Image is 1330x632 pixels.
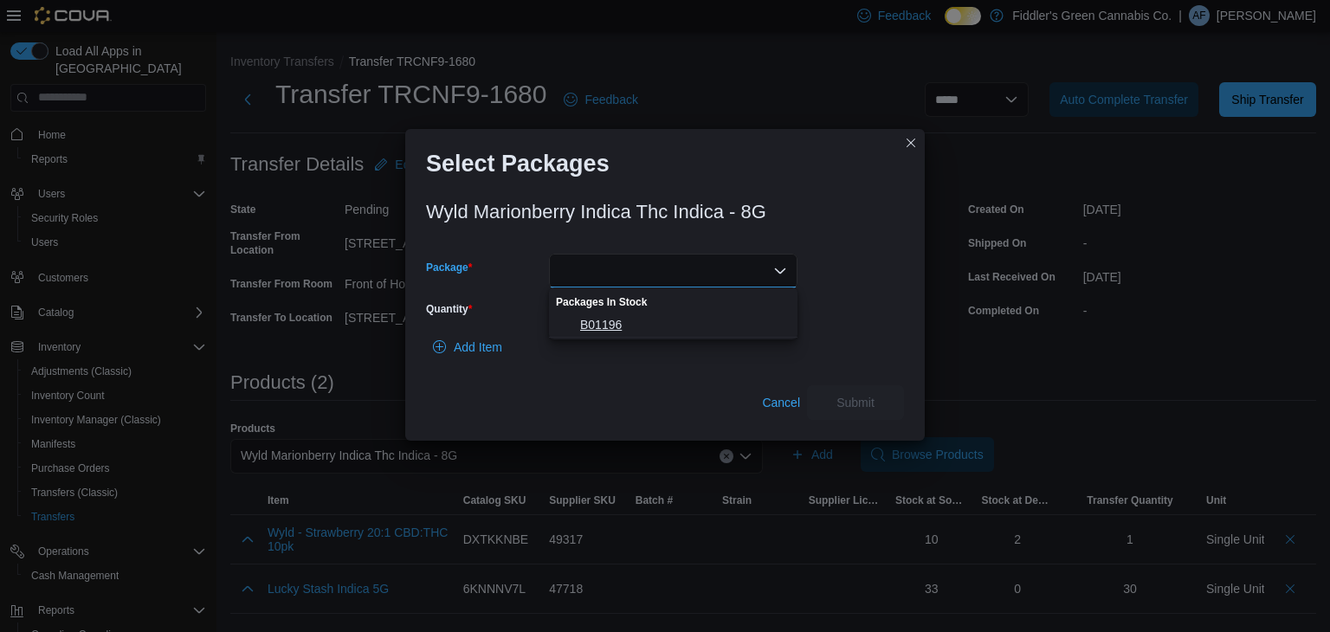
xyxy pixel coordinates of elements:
span: Cancel [762,394,800,411]
button: Closes this modal window [901,132,921,153]
span: Add Item [454,339,502,356]
span: B01196 [580,316,787,333]
h1: Select Packages [426,150,610,177]
button: B01196 [549,313,797,338]
label: Package [426,261,472,274]
h3: Wyld Marionberry Indica Thc Indica - 8G [426,202,766,222]
button: Add Item [426,330,509,364]
label: Quantity [426,302,472,316]
button: Close list of options [773,264,787,278]
div: Packages In Stock [549,287,797,313]
span: Submit [836,394,875,411]
button: Cancel [755,385,807,420]
button: Submit [807,385,904,420]
div: Choose from the following options [549,287,797,338]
